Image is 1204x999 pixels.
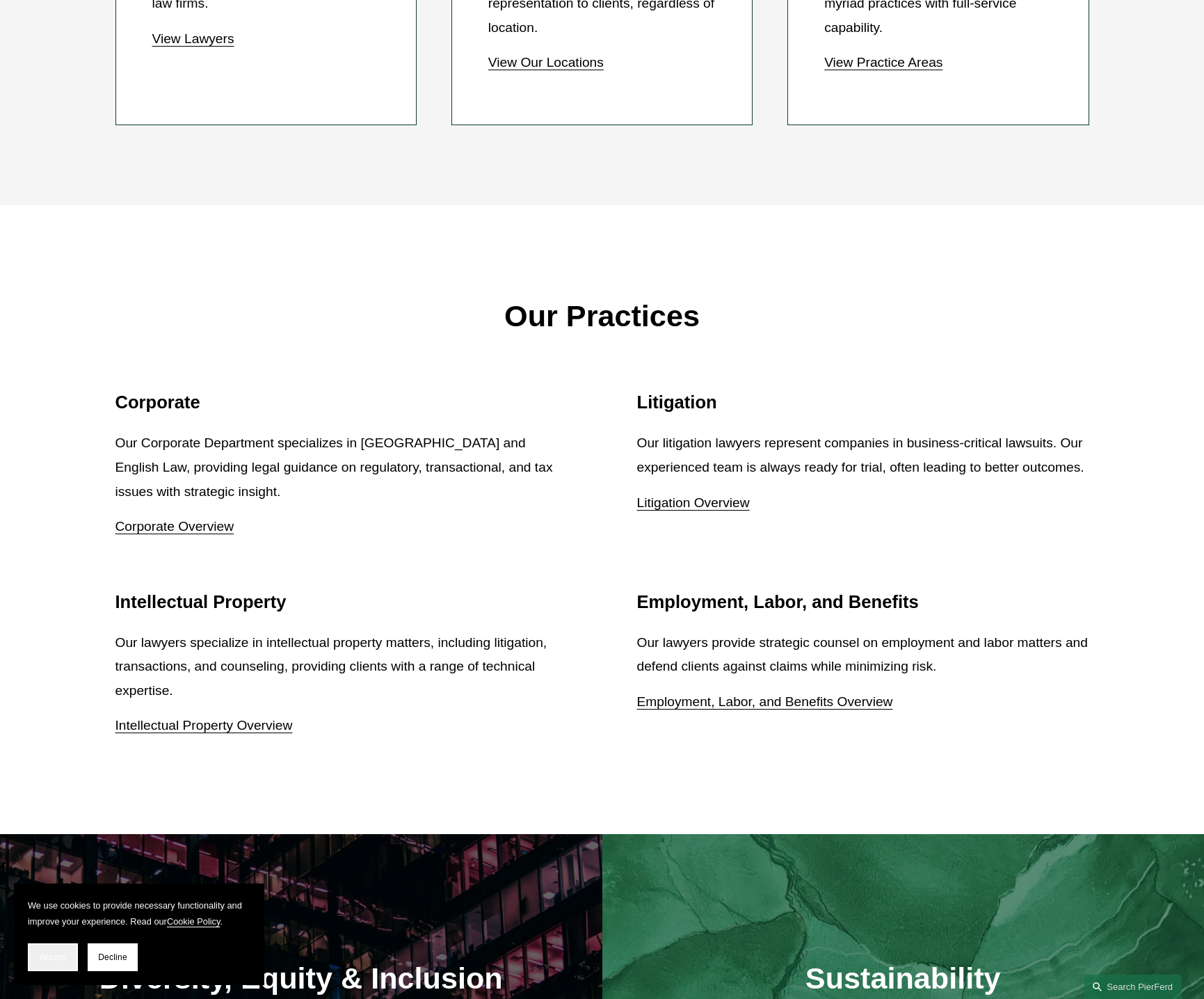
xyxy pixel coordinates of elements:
a: View Practice Areas [824,55,942,70]
p: Our lawyers provide strategic counsel on employment and labor matters and defend clients against ... [637,631,1089,679]
a: Employment, Labor, and Benefits Overview [637,694,893,709]
p: We use cookies to provide necessary functionality and improve your experience. Read our . [28,897,250,929]
span: Accept [40,952,66,962]
a: View Lawyers [152,31,234,46]
h2: Diversity, Equity & Inclusion [36,960,566,996]
button: Accept [28,943,78,971]
p: Our lawyers specialize in intellectual property matters, including litigation, transactions, and ... [115,631,568,703]
span: Decline [98,952,127,962]
a: View Our Locations [488,55,604,70]
a: Corporate Overview [115,519,234,534]
h2: Corporate [115,392,568,413]
a: Intellectual Property Overview [115,718,293,733]
h2: Litigation [637,392,1089,413]
section: Cookie banner [14,884,264,985]
button: Decline [88,943,138,971]
h2: Sustainability [638,960,1168,996]
p: Our Practices [115,289,1089,344]
h2: Intellectual Property [115,591,568,613]
h2: Employment, Labor, and Benefits [637,591,1089,613]
p: Our Corporate Department specializes in [GEOGRAPHIC_DATA] and English Law, providing legal guidan... [115,431,568,504]
a: Cookie Policy [167,916,220,927]
a: Litigation Overview [637,495,750,510]
a: Search this site [1084,975,1182,999]
p: Our litigation lawyers represent companies in business-critical lawsuits. Our experienced team is... [637,431,1089,479]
